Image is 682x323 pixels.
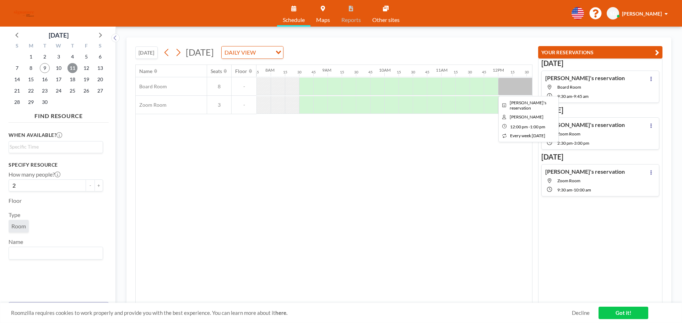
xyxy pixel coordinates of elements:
a: Got it! [599,307,648,319]
div: T [38,42,52,51]
div: 15 [454,70,458,74]
span: 8 [207,83,231,90]
span: Room [11,223,26,230]
div: Name [139,68,152,74]
input: Search for option [258,48,271,57]
div: T [65,42,79,51]
span: Liam's reservation [510,100,546,111]
div: [DATE] [49,30,69,40]
label: How many people? [9,171,60,178]
a: Decline [572,310,590,316]
button: Clear all filters [9,302,109,314]
span: 10:00 AM [574,187,591,193]
div: 11AM [436,67,448,73]
div: 15 [283,70,287,74]
span: Wednesday, September 10, 2025 [54,63,64,73]
a: here. [275,310,287,316]
div: 30 [525,70,529,74]
span: Wednesday, September 24, 2025 [54,86,64,96]
div: W [52,42,66,51]
button: + [94,179,103,191]
span: Saturday, September 27, 2025 [95,86,105,96]
div: 30 [297,70,302,74]
span: Schedule [283,17,305,23]
span: - [232,102,256,108]
span: [PERSON_NAME] [622,11,662,17]
span: Saturday, September 6, 2025 [95,52,105,62]
div: S [10,42,24,51]
span: Sunday, September 14, 2025 [12,74,22,84]
span: Monday, September 1, 2025 [26,52,36,62]
span: 9:30 AM [557,187,572,193]
div: 30 [468,70,472,74]
input: Search for option [10,143,99,151]
span: Saturday, September 20, 2025 [95,74,105,84]
div: 45 [255,70,259,74]
span: Thursday, September 11, 2025 [67,63,77,73]
span: Wednesday, September 17, 2025 [54,74,64,84]
span: Tuesday, September 30, 2025 [40,97,50,107]
div: Floor [235,68,247,74]
span: - [572,94,574,99]
span: DAILY VIEW [223,48,257,57]
span: Board Room [136,83,167,90]
span: Monday, September 22, 2025 [26,86,36,96]
div: S [93,42,107,51]
div: 15 [510,70,515,74]
label: Name [9,238,23,245]
span: Tuesday, September 16, 2025 [40,74,50,84]
span: Tuesday, September 23, 2025 [40,86,50,96]
div: 9AM [322,67,331,73]
span: Friday, September 19, 2025 [81,74,91,84]
span: Saturday, September 13, 2025 [95,63,105,73]
span: 1:00 PM [530,124,545,129]
input: Search for option [10,249,99,258]
span: Board Room [557,84,581,90]
div: 30 [411,70,415,74]
label: Floor [9,197,22,204]
span: - [529,124,530,129]
span: Friday, September 12, 2025 [81,63,91,73]
div: M [24,42,38,51]
div: 45 [368,70,373,74]
label: Type [9,211,20,218]
div: 10AM [379,67,391,73]
span: Monday, September 15, 2025 [26,74,36,84]
div: Search for option [9,247,103,259]
span: [DATE] [186,47,214,57]
div: F [79,42,93,51]
div: 30 [354,70,358,74]
span: Tuesday, September 2, 2025 [40,52,50,62]
h3: [DATE] [541,152,659,161]
span: Reports [341,17,361,23]
span: Friday, September 26, 2025 [81,86,91,96]
span: Maps [316,17,330,23]
span: Monday, September 8, 2025 [26,63,36,73]
button: [DATE] [135,46,158,59]
span: 9:30 AM [557,94,572,99]
span: Tuesday, September 9, 2025 [40,63,50,73]
h4: FIND RESOURCE [9,110,109,119]
div: Search for option [9,141,103,152]
span: Other sites [372,17,400,23]
h4: [PERSON_NAME]'s reservation [545,74,625,82]
div: Seats [211,68,222,74]
div: 45 [312,70,316,74]
span: - [232,83,256,90]
span: Roomzilla requires cookies to work properly and provide you with the best experience. You can lea... [11,310,572,316]
span: every week [DATE] [510,133,545,138]
span: Zoom Room [557,178,580,183]
span: 12:00 PM [510,124,528,129]
div: 12PM [493,67,504,73]
span: Zoom Room [557,131,580,137]
h4: [PERSON_NAME]'s reservation [545,121,625,128]
span: Wednesday, September 3, 2025 [54,52,64,62]
span: Monday, September 29, 2025 [26,97,36,107]
div: Search for option [222,46,283,59]
h3: Specify resource [9,162,103,168]
span: Thursday, September 18, 2025 [67,74,77,84]
span: Thursday, September 25, 2025 [67,86,77,96]
span: Thursday, September 4, 2025 [67,52,77,62]
span: Zoom Room [136,102,167,108]
div: 45 [425,70,429,74]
